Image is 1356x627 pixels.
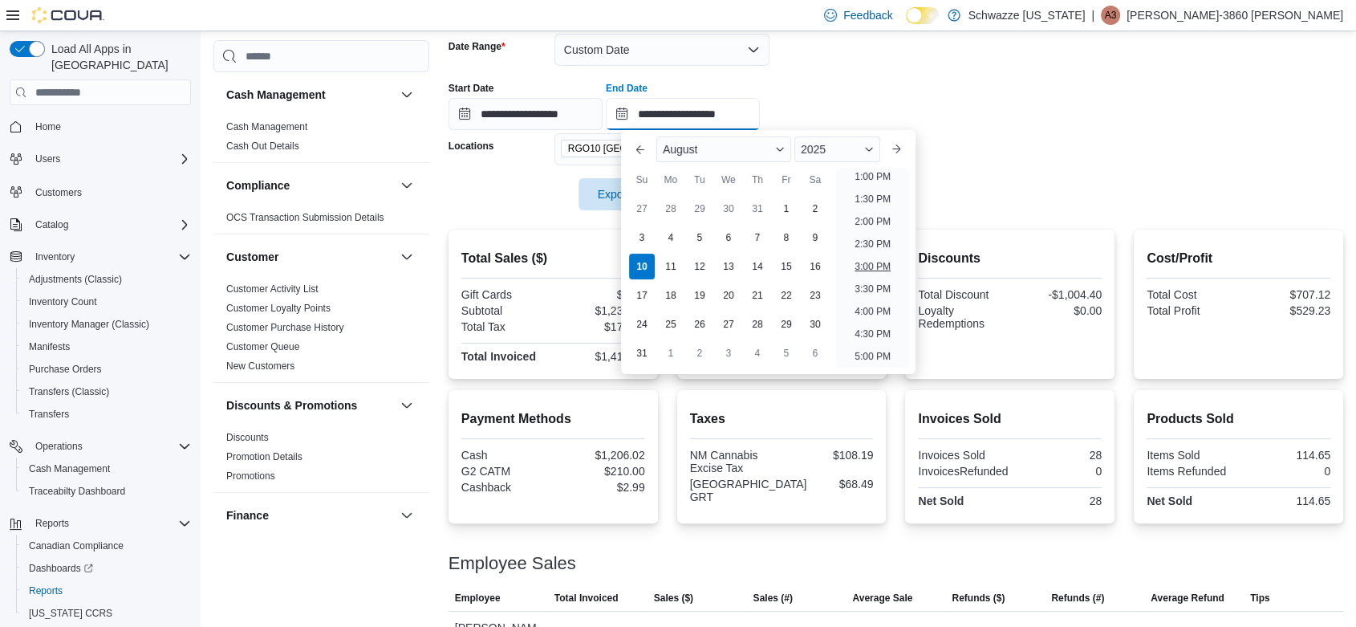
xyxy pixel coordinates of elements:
[629,311,655,337] div: day-24
[22,270,128,289] a: Adjustments (Classic)
[16,535,197,557] button: Canadian Compliance
[556,350,644,363] div: $1,413.03
[561,140,713,157] span: RGO10 Santa Fe
[773,196,799,222] div: day-1
[22,360,191,379] span: Purchase Orders
[29,183,88,202] a: Customers
[883,136,909,162] button: Next month
[658,340,684,366] div: day-1
[3,435,197,458] button: Operations
[213,538,429,583] div: Finance
[1101,6,1120,25] div: Alexis-3860 Shoope
[848,302,897,321] li: 4:00 PM
[848,324,897,344] li: 4:30 PM
[802,167,828,193] div: Sa
[22,604,119,623] a: [US_STATE] CCRS
[397,85,416,104] button: Cash Management
[3,246,197,268] button: Inventory
[226,432,269,443] a: Discounts
[16,580,197,602] button: Reports
[461,288,550,301] div: Gift Cards
[226,177,394,193] button: Compliance
[35,186,82,199] span: Customers
[455,592,501,605] span: Employee
[627,136,653,162] button: Previous Month
[1147,495,1192,507] strong: Net Sold
[29,295,97,308] span: Inventory Count
[690,409,874,429] h2: Taxes
[461,350,536,363] strong: Total Invoiced
[29,363,102,376] span: Purchase Orders
[802,283,828,308] div: day-23
[22,559,99,578] a: Dashboards
[1151,592,1224,605] span: Average Refund
[22,581,69,601] a: Reports
[690,478,807,503] div: [GEOGRAPHIC_DATA] GRT
[687,167,713,193] div: Tu
[22,559,191,578] span: Dashboards
[22,315,191,334] span: Inventory Manager (Classic)
[1147,288,1235,301] div: Total Cost
[226,249,278,265] h3: Customer
[3,115,197,138] button: Home
[35,250,75,263] span: Inventory
[579,178,668,210] button: Export
[226,283,319,295] span: Customer Activity List
[22,482,132,501] a: Traceabilty Dashboard
[773,311,799,337] div: day-29
[687,225,713,250] div: day-5
[848,167,897,186] li: 1:00 PM
[22,382,191,401] span: Transfers (Classic)
[1147,304,1235,317] div: Total Profit
[226,212,384,223] a: OCS Transaction Submission Details
[716,167,741,193] div: We
[687,254,713,279] div: day-12
[745,340,770,366] div: day-4
[16,381,197,403] button: Transfers (Classic)
[16,268,197,291] button: Adjustments (Classic)
[1013,304,1102,317] div: $0.00
[918,449,1006,462] div: Invoices Sold
[658,311,684,337] div: day-25
[1242,449,1330,462] div: 114.65
[690,449,778,474] div: NM Cannabis Excise Tax
[802,340,828,366] div: day-6
[848,189,897,209] li: 1:30 PM
[918,495,964,507] strong: Net Sold
[1051,592,1104,605] span: Refunds (#)
[16,291,197,313] button: Inventory Count
[32,7,104,23] img: Cova
[848,234,897,254] li: 2:30 PM
[29,437,191,456] span: Operations
[397,396,416,415] button: Discounts & Promotions
[836,169,909,368] ul: Time
[716,254,741,279] div: day-13
[785,449,873,462] div: $108.19
[29,562,93,575] span: Dashboards
[461,304,550,317] div: Subtotal
[29,247,81,267] button: Inventory
[3,512,197,535] button: Reports
[1147,465,1235,478] div: Items Refunded
[745,167,770,193] div: Th
[226,470,275,482] span: Promotions
[1242,304,1330,317] div: $529.23
[906,24,907,25] span: Dark Mode
[226,120,307,133] span: Cash Management
[802,254,828,279] div: day-16
[1147,249,1330,268] h2: Cost/Profit
[629,225,655,250] div: day-3
[556,449,644,462] div: $1,206.02
[29,181,191,202] span: Customers
[226,211,384,224] span: OCS Transaction Submission Details
[716,340,741,366] div: day-3
[29,340,70,353] span: Manifests
[1242,495,1330,507] div: 114.65
[813,478,873,491] div: $68.49
[1242,288,1330,301] div: $707.12
[654,592,693,605] span: Sales ($)
[918,465,1008,478] div: InvoicesRefunded
[22,536,130,556] a: Canadian Compliance
[745,311,770,337] div: day-28
[29,385,109,398] span: Transfers (Classic)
